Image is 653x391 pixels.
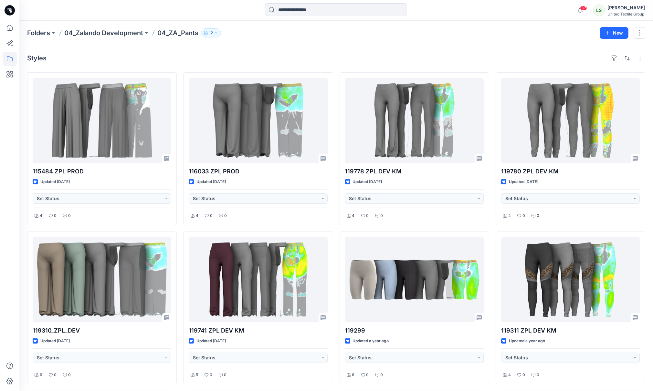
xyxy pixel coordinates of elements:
p: 119299 [345,326,484,335]
p: Updated [DATE] [353,179,382,185]
a: 119778 ZPL DEV KM [345,78,484,163]
p: 6 [40,372,42,378]
button: 12 [201,28,221,37]
p: Updated [DATE] [40,338,70,345]
p: Updated a year ago [353,338,389,345]
p: 119778 ZPL DEV KM [345,167,484,176]
p: 0 [522,212,525,219]
p: 119311 ZPL DEV KM [501,326,640,335]
p: Updated [DATE] [196,179,226,185]
p: 0 [68,212,71,219]
a: 04_Zalando Development [64,28,143,37]
p: Updated [DATE] [196,338,226,345]
a: 119310_ZPL_DEV [33,237,171,322]
p: 0 [366,372,369,378]
p: Updated [DATE] [509,179,538,185]
p: Updated [DATE] [40,179,70,185]
h4: Styles [27,54,47,62]
p: 0 [68,372,71,378]
a: 116033 ZPL PROD [189,78,327,163]
p: Updated a year ago [509,338,545,345]
button: New [600,27,628,39]
a: 119311 ZPL DEV KM [501,237,640,322]
a: 119780 ZPL DEV KM [501,78,640,163]
span: 37 [580,5,587,11]
p: 119780 ZPL DEV KM [501,167,640,176]
p: 0 [381,372,383,378]
p: 12 [209,29,213,36]
p: 5 [196,372,198,378]
p: 4 [508,212,511,219]
p: 0 [210,212,213,219]
div: LS [593,5,605,16]
p: 0 [537,212,539,219]
a: 115484 ZPL PROD [33,78,171,163]
p: 0 [366,212,369,219]
p: 0 [54,212,57,219]
p: 04_ZA_Pants [157,28,198,37]
p: 0 [381,212,383,219]
p: 0 [522,372,525,378]
p: 0 [224,372,226,378]
a: Folders [27,28,50,37]
p: 119310_ZPL_DEV [33,326,171,335]
p: 4 [196,212,198,219]
p: 0 [224,212,227,219]
p: 119741 ZPL DEV KM [189,326,327,335]
div: United Textile Group [607,12,645,16]
p: 4 [508,372,511,378]
p: 0 [210,372,212,378]
p: 0 [54,372,57,378]
div: [PERSON_NAME] [607,4,645,12]
a: 119741 ZPL DEV KM [189,237,327,322]
p: 116033 ZPL PROD [189,167,327,176]
p: 0 [537,372,539,378]
p: 6 [352,372,355,378]
p: 115484 ZPL PROD [33,167,171,176]
p: 4 [352,212,355,219]
a: 119299 [345,237,484,322]
p: 4 [40,212,42,219]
